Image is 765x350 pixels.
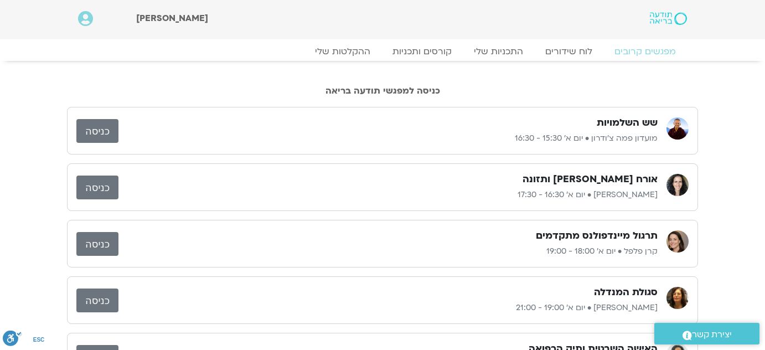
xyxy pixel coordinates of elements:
[136,12,208,24] span: [PERSON_NAME]
[534,46,603,57] a: לוח שידורים
[692,327,732,342] span: יצירת קשר
[603,46,687,57] a: מפגשים קרובים
[666,117,689,140] img: מועדון פמה צ'ודרון
[666,174,689,196] img: הילה אפללו
[76,232,118,256] a: כניסה
[118,245,658,258] p: קרן פלפל • יום א׳ 18:00 - 19:00
[381,46,463,57] a: קורסים ותכניות
[304,46,381,57] a: ההקלטות שלי
[76,176,118,199] a: כניסה
[118,188,658,202] p: [PERSON_NAME] • יום א׳ 16:30 - 17:30
[597,116,658,130] h3: שש השלמויות
[523,173,658,186] h3: אורח [PERSON_NAME] ותזונה
[78,46,687,57] nav: Menu
[536,229,658,243] h3: תרגול מיינדפולנס מתקדמים
[463,46,534,57] a: התכניות שלי
[118,301,658,315] p: [PERSON_NAME] • יום א׳ 19:00 - 21:00
[76,119,118,143] a: כניסה
[654,323,759,344] a: יצירת קשר
[118,132,658,145] p: מועדון פמה צ'ודרון • יום א׳ 15:30 - 16:30
[76,289,118,312] a: כניסה
[67,86,698,96] h2: כניסה למפגשי תודעה בריאה
[666,287,689,309] img: רונית הולנדר
[666,230,689,253] img: קרן פלפל
[594,286,658,299] h3: סגולת המנדלה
